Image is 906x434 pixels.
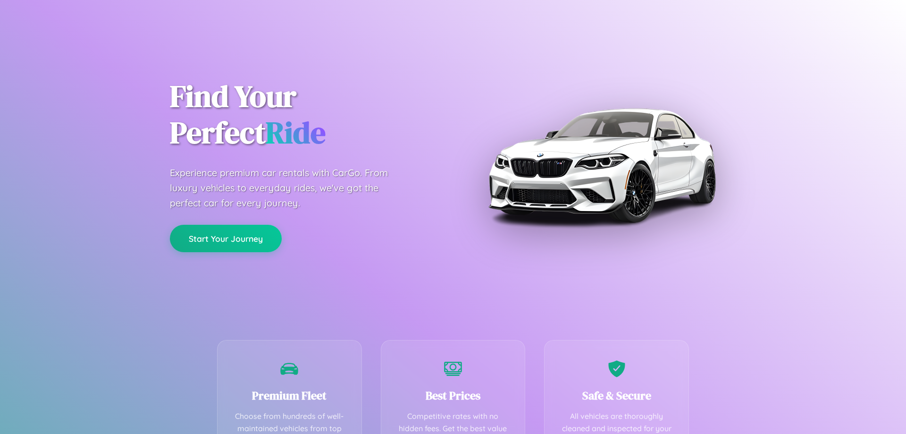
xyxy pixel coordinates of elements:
[559,388,674,403] h3: Safe & Secure
[395,388,511,403] h3: Best Prices
[266,112,326,153] span: Ride
[232,388,347,403] h3: Premium Fleet
[170,165,406,211] p: Experience premium car rentals with CarGo. From luxury vehicles to everyday rides, we've got the ...
[170,78,439,151] h1: Find Your Perfect
[484,47,720,283] img: Premium BMW car rental vehicle
[170,225,282,252] button: Start Your Journey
